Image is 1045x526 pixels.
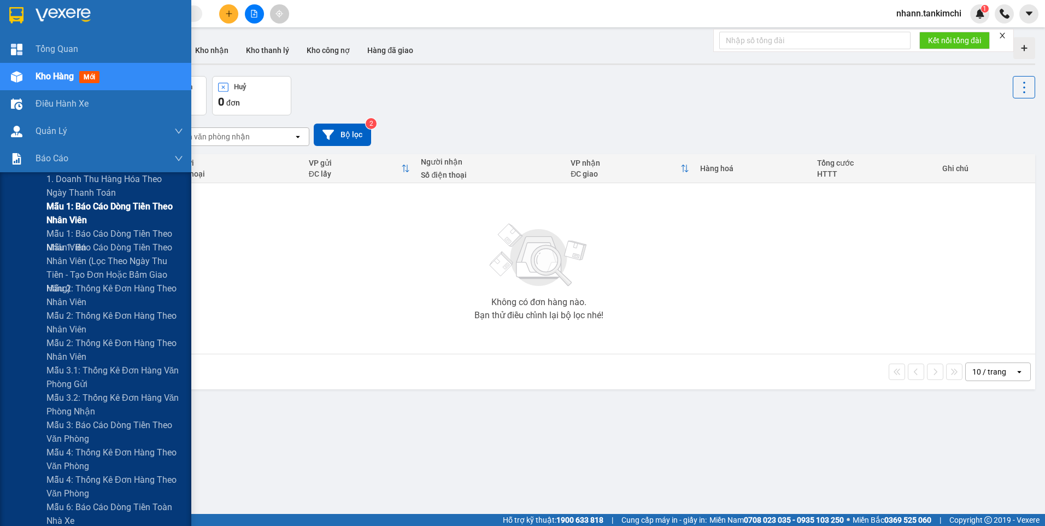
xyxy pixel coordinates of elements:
[245,4,264,24] button: file-add
[11,98,22,110] img: warehouse-icon
[556,516,603,524] strong: 1900 633 818
[46,282,183,309] span: Mẫu 2: Thống kê đơn hàng theo nhân viên
[36,124,67,138] span: Quản Lý
[817,170,931,178] div: HTTT
[359,37,422,63] button: Hàng đã giao
[612,514,613,526] span: |
[503,514,603,526] span: Hỗ trợ kỹ thuật:
[174,131,250,142] div: Chọn văn phòng nhận
[972,366,1006,377] div: 10 / trang
[225,10,233,17] span: plus
[983,5,987,13] span: 1
[11,71,22,83] img: warehouse-icon
[46,309,183,336] span: Mẫu 2: Thống kê đơn hàng theo nhân viên
[1013,37,1035,59] div: Tạo kho hàng mới
[919,32,990,49] button: Kết nối tổng đài
[11,153,22,165] img: solution-icon
[275,10,283,17] span: aim
[46,473,183,500] span: Mẫu 4: Thống kê đơn hàng theo văn phòng
[975,9,985,19] img: icon-new-feature
[309,159,402,167] div: VP gửi
[226,98,240,107] span: đơn
[719,32,911,49] input: Nhập số tổng đài
[1015,367,1024,376] svg: open
[700,164,806,173] div: Hàng hoá
[571,159,680,167] div: VP nhận
[270,4,289,24] button: aim
[79,71,99,83] span: mới
[303,154,416,183] th: Toggle SortBy
[421,171,560,179] div: Số điện thoại
[298,37,359,63] button: Kho công nợ
[46,364,183,391] span: Mẫu 3.1: Thống kê đơn hàng văn phòng gửi
[159,159,298,167] div: Người gửi
[36,71,74,81] span: Kho hàng
[46,446,183,473] span: Mẫu 4: Thống kê đơn hàng theo văn phòng
[314,124,371,146] button: Bộ lọc
[46,241,183,296] span: Mẫu 1: Báo cáo dòng tiền theo nhân viên (lọc theo ngày thu tiền - tạo đơn hoặc bấm Giao hàng)
[1000,9,1009,19] img: phone-icon
[888,7,970,20] span: nhann.tankimchi
[219,4,238,24] button: plus
[744,516,844,524] strong: 0708 023 035 - 0935 103 250
[218,95,224,108] span: 0
[46,418,183,446] span: Mẫu 3: Báo cáo dòng tiền theo văn phòng
[565,154,695,183] th: Toggle SortBy
[309,170,402,178] div: ĐC lấy
[928,34,981,46] span: Kết nối tổng đài
[491,298,586,307] div: Không có đơn hàng nào.
[186,37,237,63] button: Kho nhận
[212,76,291,115] button: Huỷ0đơn
[621,514,707,526] span: Cung cấp máy in - giấy in:
[984,516,992,524] span: copyright
[817,159,931,167] div: Tổng cước
[474,311,603,320] div: Bạn thử điều chỉnh lại bộ lọc nhé!
[174,127,183,136] span: down
[237,37,298,63] button: Kho thanh lý
[884,516,931,524] strong: 0369 525 060
[853,514,931,526] span: Miền Bắc
[1019,4,1038,24] button: caret-down
[366,118,377,129] sup: 2
[484,217,594,294] img: svg+xml;base64,PHN2ZyBjbGFzcz0ibGlzdC1wbHVnX19zdmciIHhtbG5zPSJodHRwOi8vd3d3LnczLm9yZy8yMDAwL3N2Zy...
[174,154,183,163] span: down
[940,514,941,526] span: |
[46,172,183,200] span: 1. Doanh thu hàng hóa theo ngày thanh toán
[293,132,302,141] svg: open
[159,170,298,178] div: Số điện thoại
[981,5,989,13] sup: 1
[46,336,183,364] span: Mẫu 2: Thống kê đơn hàng theo nhân viên
[942,164,1029,173] div: Ghi chú
[36,42,78,56] span: Tổng Quan
[36,97,89,110] span: Điều hành xe
[46,200,183,227] span: Mẫu 1: Báo cáo dòng tiền theo nhân viên
[999,32,1006,39] span: close
[46,391,183,418] span: Mẫu 3.2: Thống kê đơn hàng văn phòng nhận
[9,7,24,24] img: logo-vxr
[11,44,22,55] img: dashboard-icon
[250,10,258,17] span: file-add
[11,126,22,137] img: warehouse-icon
[571,170,680,178] div: ĐC giao
[36,151,68,165] span: Báo cáo
[234,83,246,91] div: Huỷ
[1024,9,1034,19] span: caret-down
[421,157,560,166] div: Người nhận
[709,514,844,526] span: Miền Nam
[46,227,183,254] span: Mẫu 1: Báo cáo dòng tiền theo nhân viên
[847,518,850,522] span: ⚪️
